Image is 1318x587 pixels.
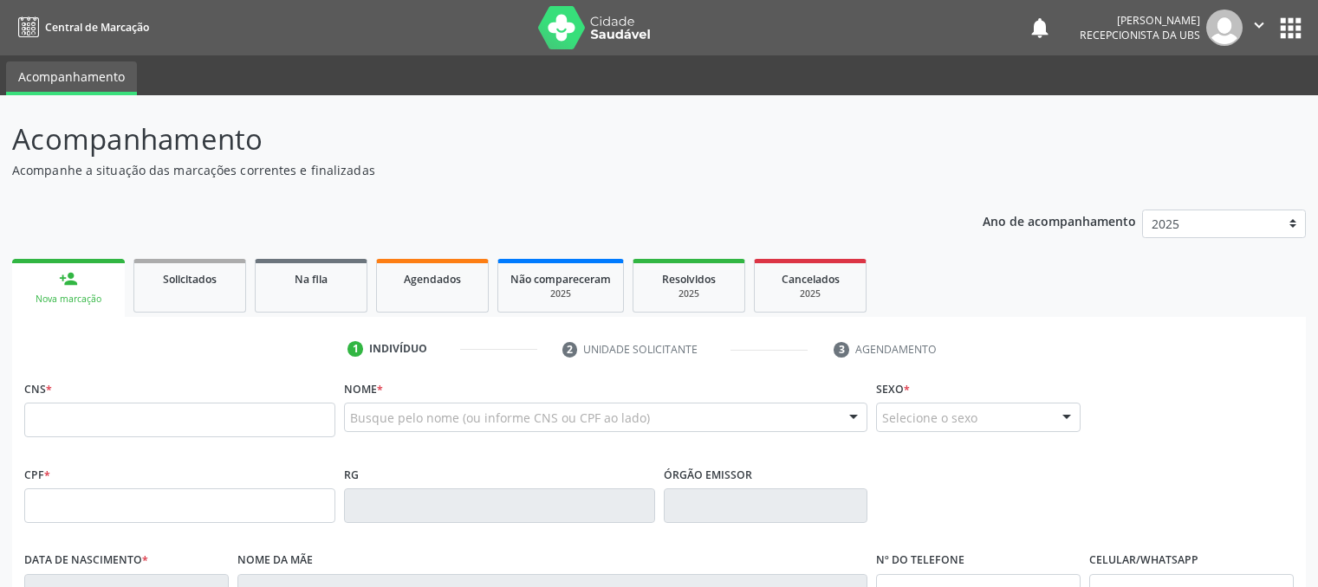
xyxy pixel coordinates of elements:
div: 2025 [646,287,732,300]
label: CNS [24,376,52,403]
span: Solicitados [163,272,217,287]
button: apps [1276,13,1306,43]
label: Nome da mãe [237,547,313,574]
span: Não compareceram [510,272,611,287]
label: Órgão emissor [664,461,752,488]
div: Indivíduo [369,341,427,357]
div: [PERSON_NAME] [1080,13,1200,28]
span: Agendados [404,272,461,287]
p: Acompanhamento [12,118,918,161]
label: Nº do Telefone [876,547,964,574]
span: Selecione o sexo [882,409,977,427]
label: Sexo [876,376,910,403]
label: Nome [344,376,383,403]
button: notifications [1028,16,1052,40]
div: Nova marcação [24,293,113,306]
div: 1 [347,341,363,357]
p: Ano de acompanhamento [983,210,1136,231]
label: CPF [24,461,50,488]
i:  [1250,16,1269,35]
div: person_add [59,269,78,288]
div: 2025 [767,287,854,300]
label: Data de nascimento [24,547,148,574]
button:  [1243,10,1276,46]
p: Acompanhe a situação das marcações correntes e finalizadas [12,161,918,179]
a: Acompanhamento [6,61,137,95]
span: Busque pelo nome (ou informe CNS ou CPF ao lado) [350,409,650,427]
span: Na fila [295,272,328,287]
a: Central de Marcação [12,13,149,42]
span: Resolvidos [662,272,716,287]
span: Recepcionista da UBS [1080,28,1200,42]
span: Cancelados [782,272,840,287]
img: img [1206,10,1243,46]
label: RG [344,461,359,488]
label: Celular/WhatsApp [1089,547,1198,574]
div: 2025 [510,287,611,300]
span: Central de Marcação [45,20,149,35]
